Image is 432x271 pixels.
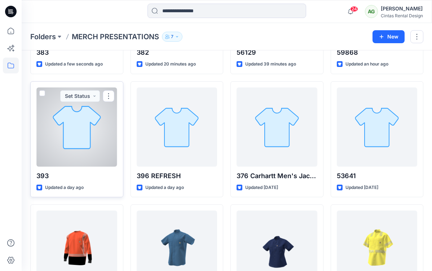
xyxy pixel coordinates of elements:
[36,87,117,167] a: 393
[30,32,56,42] a: Folders
[36,48,117,58] p: 383
[365,5,378,18] div: AG
[237,48,317,58] p: 56129
[245,60,296,68] p: Updated 39 minutes ago
[373,30,405,43] button: New
[350,6,358,12] span: 24
[145,60,196,68] p: Updated 20 minutes ago
[171,33,173,41] p: 7
[237,171,317,181] p: 376 Carhartt Men's Jacket LS
[345,184,378,191] p: Updated [DATE]
[381,13,423,18] div: Cintas Rental Design
[45,184,84,191] p: Updated a day ago
[72,32,159,42] p: MERCH PRESENTATIONS
[45,60,103,68] p: Updated a few seconds ago
[162,32,182,42] button: 7
[337,87,418,167] a: 53641
[337,171,418,181] p: 53641
[137,171,217,181] p: 396 REFRESH
[245,184,278,191] p: Updated [DATE]
[137,48,217,58] p: 382
[237,87,317,167] a: 376 Carhartt Men's Jacket LS
[137,87,217,167] a: 396 REFRESH
[145,184,184,191] p: Updated a day ago
[36,171,117,181] p: 393
[337,48,418,58] p: 59868
[345,60,388,68] p: Updated an hour ago
[381,4,423,13] div: [PERSON_NAME]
